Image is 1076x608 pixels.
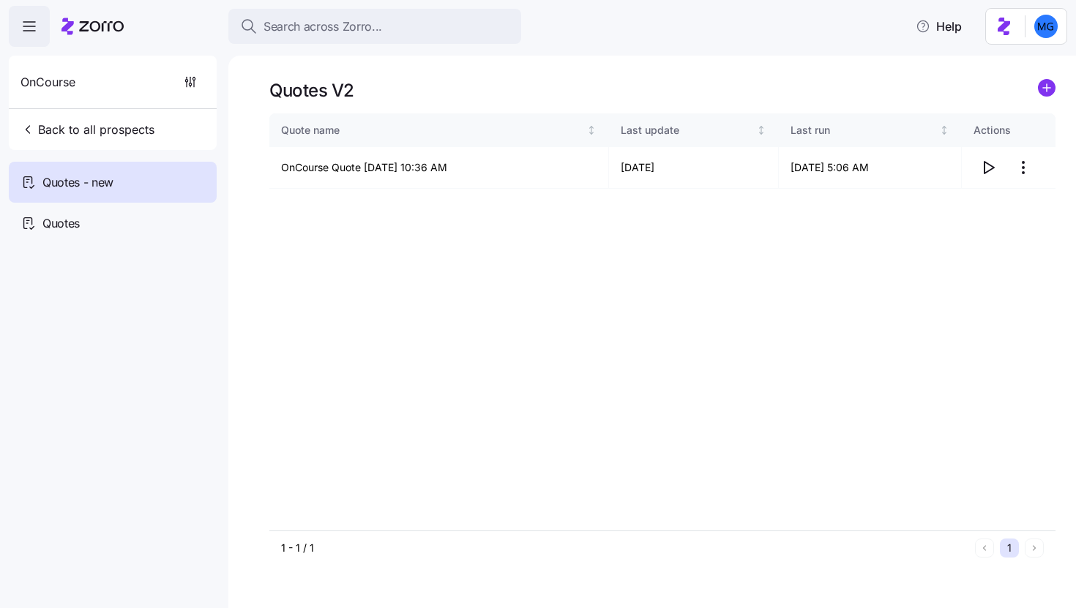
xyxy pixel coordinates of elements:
a: Quotes [9,203,217,244]
button: Help [904,12,974,41]
td: [DATE] 5:06 AM [779,147,962,189]
div: 1 - 1 / 1 [281,541,969,555]
button: Back to all prospects [15,115,160,144]
td: [DATE] [609,147,780,189]
span: Back to all prospects [20,121,154,138]
div: Quote name [281,122,583,138]
th: Quote nameNot sorted [269,113,609,147]
div: Not sorted [756,125,766,135]
span: OnCourse [20,73,75,91]
h1: Quotes V2 [269,79,354,102]
div: Last run [791,122,936,138]
span: Search across Zorro... [264,18,382,36]
button: Search across Zorro... [228,9,521,44]
div: Not sorted [586,125,597,135]
th: Last updateNot sorted [609,113,780,147]
button: Next page [1025,538,1044,558]
div: Actions [974,122,1044,138]
a: Quotes - new [9,162,217,203]
div: Last update [621,122,754,138]
span: Help [916,18,962,35]
button: Previous page [975,538,994,558]
button: 1 [1000,538,1019,558]
span: Quotes - new [42,173,113,192]
a: add icon [1038,79,1056,102]
td: OnCourse Quote [DATE] 10:36 AM [269,147,609,189]
div: Not sorted [939,125,949,135]
svg: add icon [1038,79,1056,97]
img: 61c362f0e1d336c60eacb74ec9823875 [1034,15,1058,38]
span: Quotes [42,214,80,233]
th: Last runNot sorted [779,113,962,147]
